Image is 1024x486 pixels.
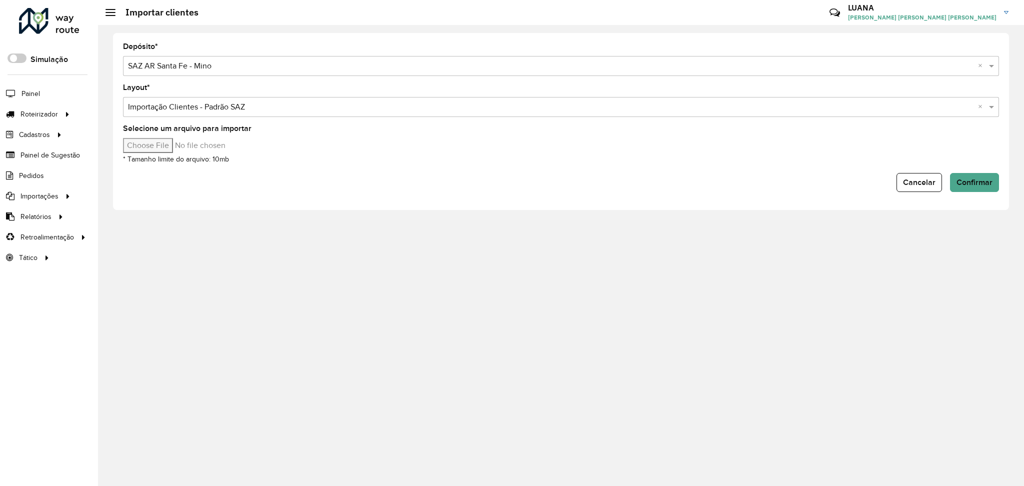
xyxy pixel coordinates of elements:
[978,60,986,72] span: Clear all
[956,178,992,186] span: Confirmar
[20,150,80,160] span: Painel de Sugestão
[123,155,229,163] small: * Tamanho limite do arquivo: 10mb
[950,173,999,192] button: Confirmar
[20,211,51,222] span: Relatórios
[19,129,50,140] span: Cadastros
[21,88,40,99] span: Painel
[123,40,158,52] label: Depósito
[123,81,150,93] label: Layout
[19,170,44,181] span: Pedidos
[19,252,37,263] span: Tático
[115,7,198,18] h2: Importar clientes
[123,122,251,134] label: Selecione um arquivo para importar
[848,13,996,22] span: [PERSON_NAME] [PERSON_NAME] [PERSON_NAME]
[848,3,996,12] h3: LUANA
[20,109,58,119] span: Roteirizador
[20,232,74,242] span: Retroalimentação
[978,101,986,113] span: Clear all
[824,2,845,23] a: Contato Rápido
[30,53,68,65] label: Simulação
[896,173,942,192] button: Cancelar
[20,191,58,201] span: Importações
[903,178,935,186] span: Cancelar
